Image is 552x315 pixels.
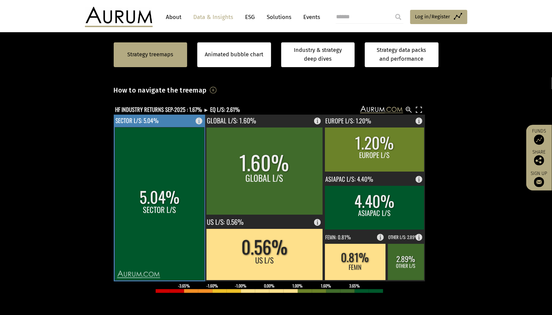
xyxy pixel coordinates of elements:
[530,128,549,145] a: Funds
[85,7,153,27] img: Aurum
[114,84,207,96] h3: How to navigate the treemap
[530,150,549,165] div: Share
[392,10,405,24] input: Submit
[365,42,439,67] a: Strategy data packs and performance
[127,50,173,59] a: Strategy treemaps
[415,13,450,21] span: Log in/Register
[530,171,549,187] a: Sign up
[534,177,544,187] img: Sign up to our newsletter
[190,11,237,23] a: Data & Insights
[534,155,544,165] img: Share this post
[534,135,544,145] img: Access Funds
[242,11,259,23] a: ESG
[300,11,321,23] a: Events
[281,42,355,67] a: Industry & strategy deep dives
[163,11,185,23] a: About
[410,10,467,24] a: Log in/Register
[205,50,263,59] a: Animated bubble chart
[264,11,295,23] a: Solutions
